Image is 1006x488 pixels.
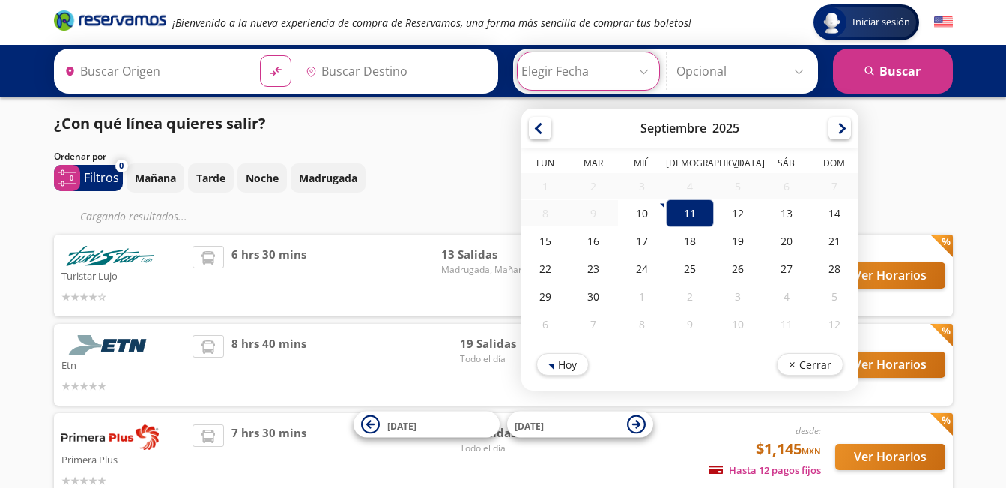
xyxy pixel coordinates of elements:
[833,49,953,94] button: Buscar
[617,227,665,255] div: 17-Sep-25
[460,335,565,352] span: 19 Salidas
[617,310,665,338] div: 08-Oct-25
[521,255,569,283] div: 22-Sep-25
[231,246,306,305] span: 6 hrs 30 mins
[617,157,665,173] th: Miércoles
[61,266,186,284] p: Turistar Lujo
[231,335,306,394] span: 8 hrs 40 mins
[835,444,945,470] button: Ver Horarios
[762,173,810,199] div: 06-Sep-25
[762,310,810,338] div: 11-Oct-25
[665,255,713,283] div: 25-Sep-25
[80,209,187,223] em: Cargando resultados ...
[810,283,858,310] div: 05-Oct-25
[54,9,166,31] i: Brand Logo
[61,355,186,373] p: Etn
[835,262,945,289] button: Ver Horarios
[810,310,858,338] div: 12-Oct-25
[521,200,569,226] div: 08-Sep-25
[569,227,617,255] div: 16-Sep-25
[714,157,762,173] th: Viernes
[810,227,858,255] div: 21-Sep-25
[521,283,569,310] div: 29-Sep-25
[665,310,713,338] div: 09-Oct-25
[521,52,655,90] input: Elegir Fecha
[762,157,810,173] th: Sábado
[714,173,762,199] div: 05-Sep-25
[714,310,762,338] div: 10-Oct-25
[61,335,159,355] img: Etn
[172,16,691,30] em: ¡Bienvenido a la nueva experiencia de compra de Reservamos, una forma más sencilla de comprar tus...
[521,310,569,338] div: 06-Oct-25
[714,199,762,227] div: 12-Sep-25
[61,246,159,266] img: Turistar Lujo
[665,173,713,199] div: 04-Sep-25
[712,120,739,136] div: 2025
[536,353,589,376] button: Hoy
[84,169,119,187] p: Filtros
[665,199,713,227] div: 11-Sep-25
[135,170,176,186] p: Mañana
[617,255,665,283] div: 24-Sep-25
[291,163,366,193] button: Madrugada
[300,52,490,90] input: Buscar Destino
[569,200,617,226] div: 09-Sep-25
[810,199,858,227] div: 14-Sep-25
[54,9,166,36] a: Brand Logo
[617,173,665,199] div: 03-Sep-25
[835,352,945,378] button: Ver Horarios
[810,157,858,173] th: Domingo
[676,52,810,90] input: Opcional
[237,163,287,193] button: Noche
[521,157,569,173] th: Lunes
[617,283,665,310] div: 01-Oct-25
[569,173,617,199] div: 02-Sep-25
[521,227,569,255] div: 15-Sep-25
[846,15,916,30] span: Iniciar sesión
[756,438,821,460] span: $1,145
[709,463,821,477] span: Hasta 12 pagos fijos
[776,353,843,376] button: Cerrar
[441,246,565,263] span: 13 Salidas
[810,255,858,283] div: 28-Sep-25
[714,227,762,255] div: 19-Sep-25
[54,165,123,191] button: 0Filtros
[762,227,810,255] div: 20-Sep-25
[61,450,186,468] p: Primera Plus
[796,424,821,437] em: desde:
[441,263,565,277] span: Madrugada, Mañana y Noche
[299,170,357,186] p: Madrugada
[810,173,858,199] div: 07-Sep-25
[617,199,665,227] div: 10-Sep-25
[665,157,713,173] th: Jueves
[569,157,617,173] th: Martes
[762,199,810,227] div: 13-Sep-25
[54,112,266,135] p: ¿Con qué línea quieres salir?
[196,170,225,186] p: Tarde
[569,283,617,310] div: 30-Sep-25
[460,352,565,366] span: Todo el día
[515,419,544,432] span: [DATE]
[714,255,762,283] div: 26-Sep-25
[507,412,653,438] button: [DATE]
[665,227,713,255] div: 18-Sep-25
[54,150,106,163] p: Ordenar por
[127,163,184,193] button: Mañana
[762,283,810,310] div: 04-Oct-25
[354,412,500,438] button: [DATE]
[665,283,713,310] div: 02-Oct-25
[640,120,706,136] div: Septiembre
[119,160,124,172] span: 0
[58,52,249,90] input: Buscar Origen
[521,173,569,199] div: 01-Sep-25
[569,310,617,338] div: 07-Oct-25
[460,442,565,455] span: Todo el día
[934,13,953,32] button: English
[569,255,617,283] div: 23-Sep-25
[802,445,821,457] small: MXN
[246,170,279,186] p: Noche
[714,283,762,310] div: 03-Oct-25
[61,424,159,450] img: Primera Plus
[188,163,234,193] button: Tarde
[762,255,810,283] div: 27-Sep-25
